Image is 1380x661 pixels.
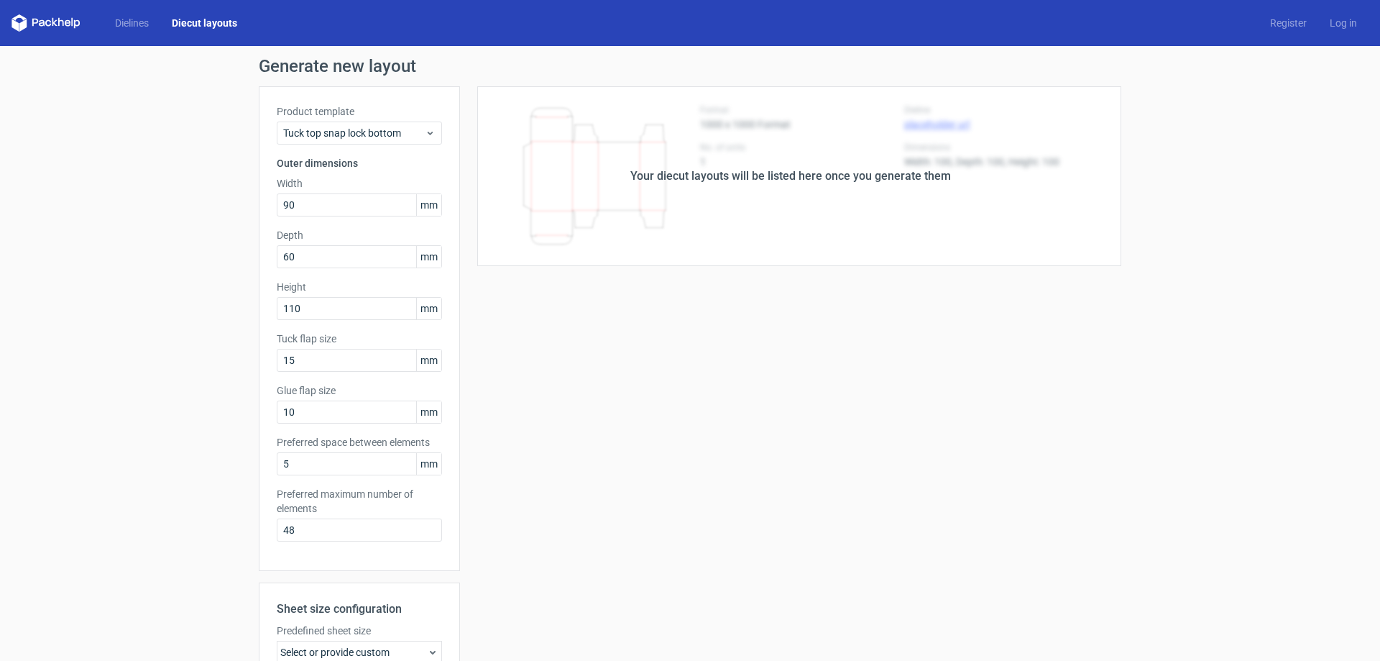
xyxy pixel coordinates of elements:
[277,176,442,191] label: Width
[416,194,441,216] span: mm
[283,126,425,140] span: Tuck top snap lock bottom
[416,401,441,423] span: mm
[277,487,442,516] label: Preferred maximum number of elements
[630,168,951,185] div: Your diecut layouts will be listed here once you generate them
[160,16,249,30] a: Diecut layouts
[416,246,441,268] span: mm
[277,156,442,170] h3: Outer dimensions
[416,298,441,319] span: mm
[277,228,442,242] label: Depth
[277,280,442,294] label: Height
[416,453,441,475] span: mm
[277,601,442,618] h2: Sheet size configuration
[1259,16,1318,30] a: Register
[277,104,442,119] label: Product template
[277,383,442,398] label: Glue flap size
[259,58,1121,75] h1: Generate new layout
[277,624,442,638] label: Predefined sheet size
[277,332,442,346] label: Tuck flap size
[103,16,160,30] a: Dielines
[416,350,441,371] span: mm
[1318,16,1368,30] a: Log in
[277,435,442,450] label: Preferred space between elements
